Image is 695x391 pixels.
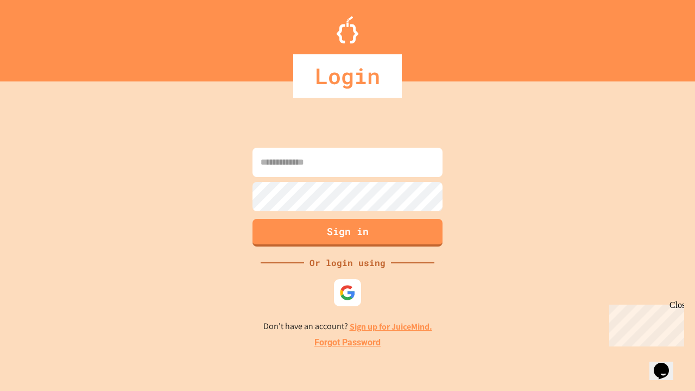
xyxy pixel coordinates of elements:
p: Don't have an account? [263,320,432,333]
img: Logo.svg [337,16,358,43]
a: Sign up for JuiceMind. [350,321,432,332]
button: Sign in [252,219,443,247]
iframe: chat widget [605,300,684,346]
a: Forgot Password [314,336,381,349]
div: Or login using [304,256,391,269]
img: google-icon.svg [339,285,356,301]
div: Chat with us now!Close [4,4,75,69]
iframe: chat widget [649,348,684,380]
div: Login [293,54,402,98]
